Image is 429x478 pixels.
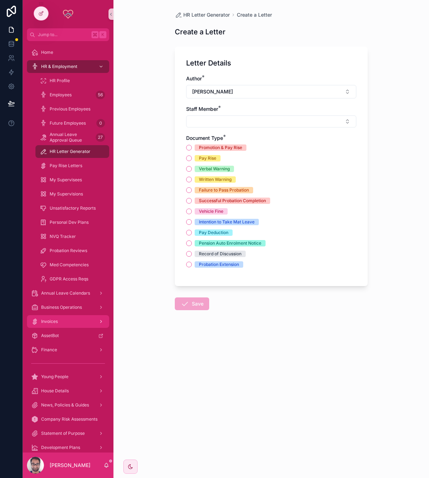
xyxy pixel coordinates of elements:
[35,145,109,158] a: HR Letter Generator
[27,399,109,411] a: News, Policies & Guides
[41,333,59,338] span: AssetBot
[50,106,90,112] span: Previous Employees
[41,347,57,353] span: Finance
[41,445,80,450] span: Development Plans
[27,46,109,59] a: Home
[62,8,74,20] img: App logo
[41,402,89,408] span: News, Policies & Guides
[96,91,105,99] div: 56
[27,343,109,356] a: Finance
[199,251,241,257] div: Record of Discussion
[199,187,249,193] div: Failure to Pass Probation
[186,75,202,81] span: Author
[186,106,218,112] span: Staff Member
[50,149,90,154] span: HR Letter Generator
[41,374,68,380] span: Young People
[41,431,85,436] span: Statement of Purpose
[50,177,82,183] span: My Supervisees
[27,385,109,397] a: House Details
[41,319,58,324] span: Invoices
[35,89,109,101] a: Employees56
[27,370,109,383] a: Young People
[186,58,231,68] h1: Letter Details
[96,119,105,127] div: 0
[199,166,230,172] div: Verbal Warning
[35,188,109,200] a: My Supervisions
[35,131,109,144] a: Annual Leave Approval Queue27
[27,441,109,454] a: Development Plans
[175,11,230,18] a: HR Letter Generator
[35,230,109,243] a: NVQ Tracker
[192,88,233,95] span: [PERSON_NAME]
[27,329,109,342] a: AssetBot
[27,28,109,41] button: Jump to...K
[175,27,225,37] h1: Create a Letter
[35,273,109,285] a: GDPR Access Reqs
[50,163,82,169] span: Pay Rise Letters
[41,416,97,422] span: Company Risk Assessments
[35,258,109,271] a: Med Competencies
[27,413,109,426] a: Company Risk Assessments
[50,262,89,268] span: Med Competencies
[35,74,109,87] a: HR Profile
[35,159,109,172] a: Pay Rise Letters
[50,276,88,282] span: GDPR Access Reqs
[183,11,230,18] span: HR Letter Generator
[237,11,272,18] a: Create a Letter
[50,248,87,254] span: Probation Reviews
[35,216,109,229] a: Personal Dev Plans
[50,462,90,469] p: [PERSON_NAME]
[38,32,89,38] span: Jump to...
[35,202,109,215] a: Unsatisfactory Reports
[199,198,266,204] div: Successful Probation Completion
[35,117,109,130] a: Future Employees0
[50,92,72,98] span: Employees
[41,388,69,394] span: House Details
[199,229,228,236] div: Pay Deduction
[50,132,93,143] span: Annual Leave Approval Queue
[199,208,223,215] div: Vehicle Fine
[50,120,86,126] span: Future Employees
[199,155,216,161] div: Pay Rise
[199,176,232,183] div: Written Warning
[199,144,242,151] div: Promotion & Pay Rise
[27,287,109,300] a: Annual Leave Calendars
[35,103,109,115] a: Previous Employees
[35,244,109,257] a: Probation Reviews
[23,41,113,453] div: scrollable content
[199,219,255,225] div: Intention to Take Mat Leave
[199,240,261,246] div: Pension Auto Enrolment Notice
[35,173,109,186] a: My Supervisees
[199,261,239,268] div: Probation Extension
[50,191,83,197] span: My Supervisions
[41,50,53,55] span: Home
[27,315,109,328] a: Invoices
[41,305,82,310] span: Business Operations
[27,427,109,440] a: Statement of Purpose
[41,64,77,69] span: HR & Employment
[50,220,89,225] span: Personal Dev Plans
[50,234,76,239] span: NVQ Tracker
[50,78,70,84] span: HR Profile
[100,32,106,38] span: K
[27,60,109,73] a: HR & Employment
[27,301,109,314] a: Business Operations
[186,85,356,98] button: Select Button
[186,115,356,127] button: Select Button
[50,205,96,211] span: Unsatisfactory Reports
[41,290,90,296] span: Annual Leave Calendars
[186,135,223,141] span: Document Type
[96,133,105,142] div: 27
